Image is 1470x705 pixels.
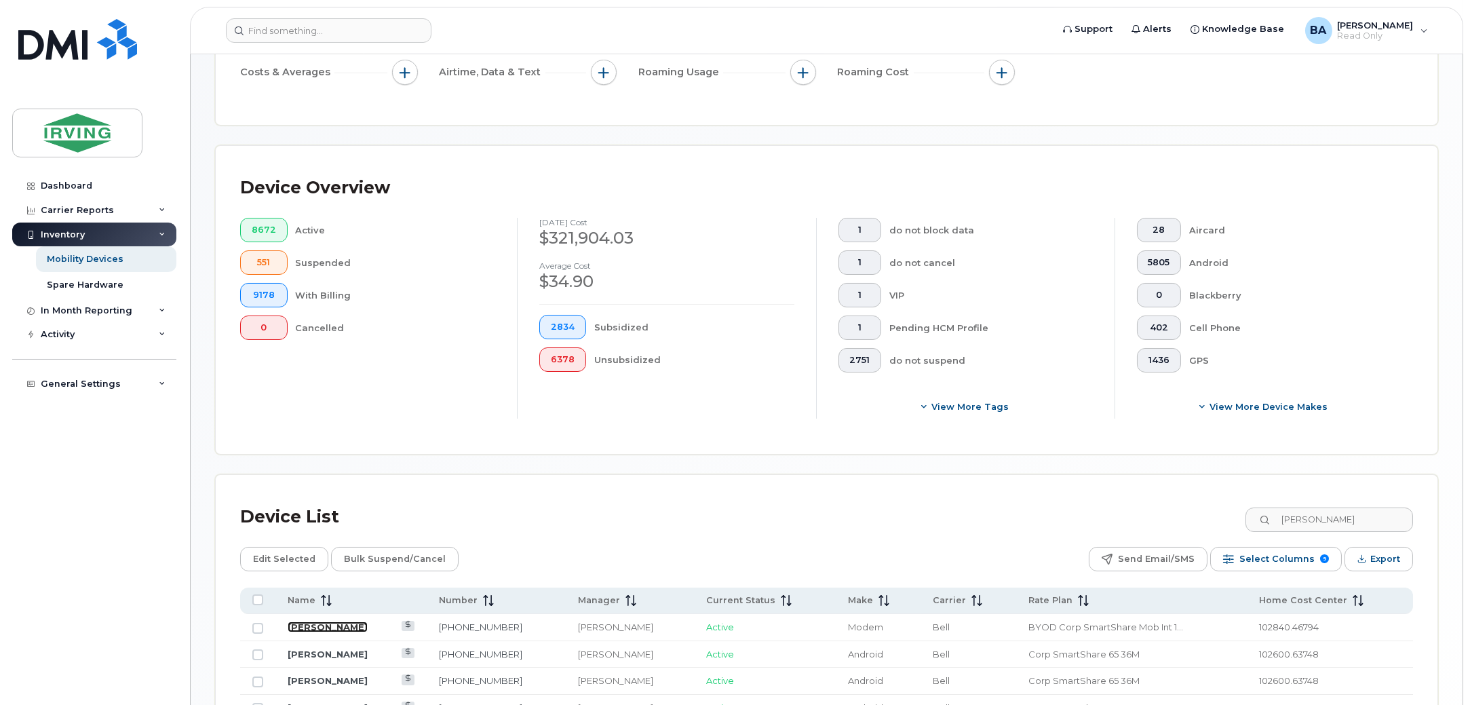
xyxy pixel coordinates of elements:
a: Knowledge Base [1182,16,1294,43]
span: 1 [849,290,870,301]
a: [PHONE_NUMBER] [439,622,522,632]
span: Bell [933,649,950,660]
div: do not block data [889,218,1093,242]
span: BYOD Corp SmartShare Mob Int 10 [1028,622,1183,632]
a: [PERSON_NAME] [288,622,368,632]
button: Edit Selected [240,547,328,571]
span: 6378 [551,354,575,365]
a: [PHONE_NUMBER] [439,675,522,686]
div: [PERSON_NAME] [578,648,682,661]
span: Active [706,675,734,686]
div: Android [1189,250,1391,275]
span: Support [1075,22,1113,36]
a: [PERSON_NAME] [288,675,368,686]
span: Android [848,649,883,660]
div: VIP [889,283,1093,307]
span: Number [439,594,478,607]
span: Home Cost Center [1259,594,1347,607]
span: 102840.46794 [1259,622,1319,632]
div: Unsubsidized [594,347,794,372]
span: 102600.63748 [1259,675,1319,686]
span: 1436 [1148,355,1170,366]
a: View Last Bill [402,648,414,658]
span: Send Email/SMS [1118,549,1195,569]
button: 551 [240,250,288,275]
span: Roaming Usage [638,65,723,79]
span: Read Only [1338,31,1414,41]
span: 402 [1148,322,1170,333]
div: Aircard [1189,218,1391,242]
button: 2834 [539,315,586,339]
span: View More Device Makes [1210,400,1328,413]
a: [PHONE_NUMBER] [439,649,522,660]
button: 0 [1137,283,1182,307]
button: 2751 [838,348,882,373]
span: 2834 [551,322,575,332]
button: 5805 [1137,250,1182,275]
span: 1 [849,322,870,333]
a: Support [1054,16,1123,43]
span: Carrier [933,594,966,607]
span: Bell [933,622,950,632]
div: With Billing [296,283,496,307]
div: Subsidized [594,315,794,339]
a: View Last Bill [402,621,414,631]
div: Pending HCM Profile [889,316,1093,340]
span: Costs & Averages [240,65,334,79]
span: 9 [1320,554,1329,563]
span: Corp SmartShare 65 36M [1028,649,1140,660]
span: Active [706,622,734,632]
div: GPS [1189,348,1391,373]
button: View more tags [838,394,1093,419]
span: 9178 [252,290,276,301]
div: [PERSON_NAME] [578,621,682,634]
div: [PERSON_NAME] [578,674,682,687]
span: 5805 [1148,257,1170,268]
button: 1436 [1137,348,1182,373]
a: [PERSON_NAME] [288,649,368,660]
div: Active [296,218,496,242]
div: $34.90 [539,270,794,293]
h4: Average cost [539,261,794,270]
span: 551 [252,257,276,268]
span: View more tags [931,400,1009,413]
span: Edit Selected [253,549,315,569]
span: 0 [252,322,276,333]
span: 8672 [252,225,276,235]
button: 402 [1137,316,1182,340]
div: Cell Phone [1189,316,1391,340]
span: Corp SmartShare 65 36M [1028,675,1140,686]
a: View Last Bill [402,674,414,685]
a: Alerts [1123,16,1182,43]
span: 28 [1148,225,1170,235]
div: Suspended [296,250,496,275]
span: Make [848,594,873,607]
input: Search Device List ... [1245,508,1413,532]
button: Export [1345,547,1413,571]
span: Export [1370,549,1400,569]
span: Knowledge Base [1203,22,1285,36]
div: Bonas, Amanda [1296,17,1437,44]
div: Device List [240,499,339,535]
span: Modem [848,622,883,632]
div: $321,904.03 [539,227,794,250]
span: Select Columns [1239,549,1315,569]
button: 1 [838,316,882,340]
span: Airtime, Data & Text [440,65,545,79]
span: Active [706,649,734,660]
h4: [DATE] cost [539,218,794,227]
div: Blackberry [1189,283,1391,307]
button: 9178 [240,283,288,307]
button: View More Device Makes [1137,394,1391,419]
span: 1 [849,225,870,235]
button: Send Email/SMS [1089,547,1207,571]
span: Bell [933,675,950,686]
span: Alerts [1144,22,1172,36]
span: 102600.63748 [1259,649,1319,660]
button: 1 [838,218,882,242]
button: Select Columns 9 [1210,547,1342,571]
button: Bulk Suspend/Cancel [331,547,459,571]
span: Android [848,675,883,686]
span: Name [288,594,315,607]
button: 1 [838,250,882,275]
